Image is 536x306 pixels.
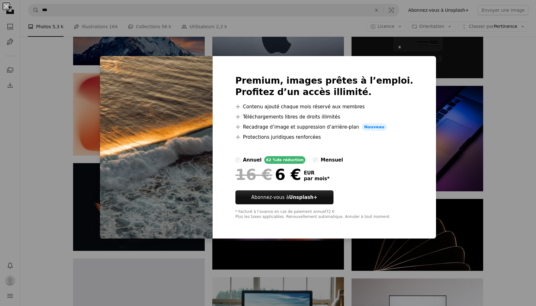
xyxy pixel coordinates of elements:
span: EUR [304,170,329,176]
span: 16 € [235,166,272,183]
li: Téléchargements libres de droits illimités [235,113,414,121]
input: annuel62 %de réduction [235,157,240,163]
input: mensuel [313,157,318,163]
div: 62 % de réduction [264,156,306,164]
li: Recadrage d’image et suppression d’arrière-plan [235,123,414,131]
li: Contenu ajouté chaque mois réservé aux membres [235,103,414,111]
span: Nouveau [362,123,387,131]
div: * Facturé à l’avance en cas de paiement annuel 72 € Plus les taxes applicables. Renouvellement au... [235,209,414,220]
h2: Premium, images prêtes à l’emploi. Profitez d’un accès illimité. [235,75,414,98]
span: par mois * [304,176,329,182]
div: annuel [243,156,262,164]
div: 6 € [235,166,301,183]
img: premium_photo-1663954865317-3e2c288cf5be [100,56,213,239]
a: Abonnez-vous àUnsplash+ [235,190,333,204]
strong: Unsplash+ [289,194,317,200]
div: mensuel [321,156,343,164]
li: Protections juridiques renforcées [235,133,414,141]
